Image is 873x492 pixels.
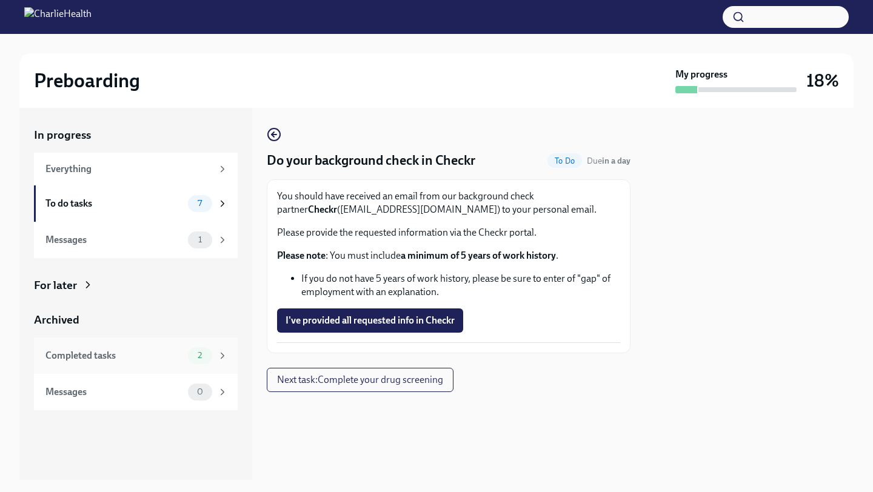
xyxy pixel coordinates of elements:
button: Next task:Complete your drug screening [267,368,453,392]
span: Due [587,156,630,166]
div: Everything [45,162,212,176]
p: : You must include . [277,249,620,262]
span: To Do [547,156,582,165]
div: Messages [45,385,183,399]
h3: 18% [806,70,839,91]
img: CharlieHealth [24,7,92,27]
div: To do tasks [45,197,183,210]
strong: a minimum of 5 years of work history [401,250,556,261]
h4: Do your background check in Checkr [267,151,475,170]
a: Everything [34,153,238,185]
strong: My progress [675,68,727,81]
span: I've provided all requested info in Checkr [286,314,455,327]
a: Messages0 [34,374,238,410]
h2: Preboarding [34,68,140,93]
a: For later [34,278,238,293]
div: Messages [45,233,183,247]
li: If you do not have 5 years of work history, please be sure to enter of "gap" of employment with a... [301,272,620,299]
p: You should have received an email from our background check partner ([EMAIL_ADDRESS][DOMAIN_NAME]... [277,190,620,216]
div: For later [34,278,77,293]
a: Archived [34,312,238,328]
strong: Checkr [308,204,337,215]
a: In progress [34,127,238,143]
span: 1 [191,235,209,244]
strong: Please note [277,250,326,261]
span: Next task : Complete your drug screening [277,374,443,386]
a: Messages1 [34,222,238,258]
button: I've provided all requested info in Checkr [277,308,463,333]
div: Completed tasks [45,349,183,362]
p: Please provide the requested information via the Checkr portal. [277,226,620,239]
span: 0 [190,387,210,396]
a: Completed tasks2 [34,337,238,374]
span: 7 [190,199,209,208]
span: 2 [190,351,209,360]
span: September 18th, 2025 09:00 [587,155,630,167]
strong: in a day [602,156,630,166]
a: To do tasks7 [34,185,238,222]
